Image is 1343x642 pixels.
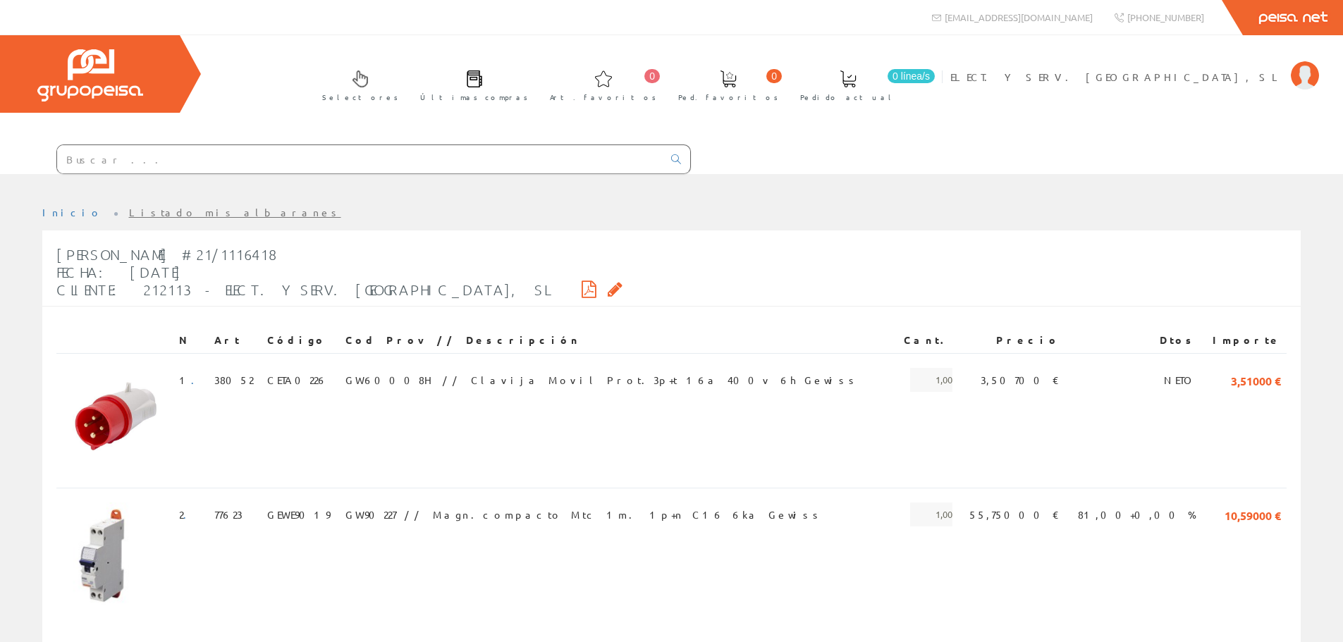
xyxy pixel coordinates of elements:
th: Código [262,328,340,353]
span: 77623 [214,502,243,526]
span: [PERSON_NAME] #21/1116418 Fecha: [DATE] Cliente: 212113 - ELECT. Y SERV. [GEOGRAPHIC_DATA], SL [56,246,548,298]
span: Ped. favoritos [678,90,778,104]
a: Selectores [308,58,405,110]
span: Selectores [322,90,398,104]
span: GW60008H // Clavija Movil Prot.3p+t 16a 400v 6h Gewiss [345,368,859,392]
span: 55,75000 € [969,502,1060,526]
span: Pedido actual [800,90,896,104]
span: 2 [179,502,195,526]
span: NETO [1164,368,1196,392]
a: . [183,508,195,521]
span: ELECT. Y SERV. [GEOGRAPHIC_DATA], SL [950,70,1284,84]
i: Descargar PDF [582,284,596,294]
th: Art [209,328,262,353]
a: ELECT. Y SERV. [GEOGRAPHIC_DATA], SL [950,58,1319,72]
span: 3,51000 € [1231,368,1281,392]
a: Inicio [42,206,102,218]
span: 1,00 [910,368,952,392]
span: 38052 [214,368,253,392]
span: Últimas compras [420,90,528,104]
span: 1 [179,368,203,392]
img: Foto artículo (150x150) [62,368,168,474]
th: Cant. [895,328,958,353]
img: Grupo Peisa [37,49,143,101]
span: 0 [766,69,782,83]
span: [EMAIL_ADDRESS][DOMAIN_NAME] [945,11,1093,23]
span: 0 [644,69,660,83]
input: Buscar ... [57,145,663,173]
th: Dtos [1065,328,1203,353]
span: CETA0226 [267,368,328,392]
th: N [173,328,209,353]
a: 0 línea/s Pedido actual [786,58,938,110]
span: 10,59000 € [1225,502,1281,526]
th: Cod Prov // Descripción [340,328,895,353]
i: Solicitar por email copia firmada [608,284,623,294]
span: GEWE9019 [267,502,330,526]
span: [PHONE_NUMBER] [1127,11,1204,23]
span: Art. favoritos [550,90,656,104]
th: Importe [1202,328,1287,353]
span: 1,00 [910,502,952,526]
span: 3,50700 € [981,368,1060,392]
span: GW90227 // Magn.compacto Mtc 1m. 1p+n C16 6ka Gewiss [345,502,823,526]
a: Últimas compras [406,58,535,110]
img: Foto artículo (120.39473684211x150) [62,502,147,608]
a: Listado mis albaranes [129,206,341,218]
span: 0 línea/s [888,69,935,83]
span: 81,00+0,00 % [1078,502,1196,526]
th: Precio [958,328,1065,353]
a: . [191,374,203,386]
